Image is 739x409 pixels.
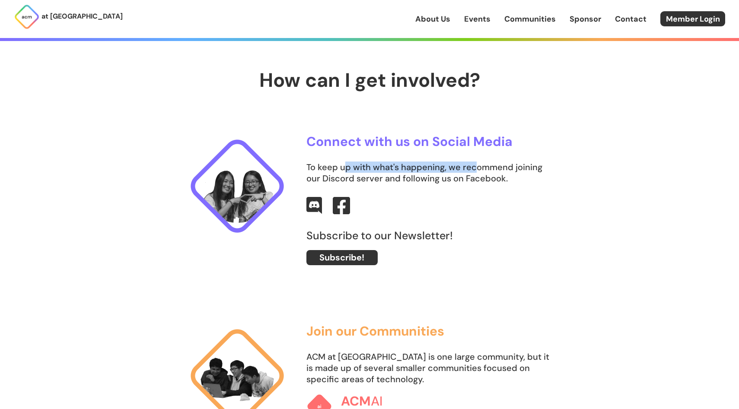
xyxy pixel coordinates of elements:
[660,11,725,26] a: Member Login
[306,250,378,265] a: Subscribe!
[306,197,322,214] img: Discord Logo
[504,13,556,25] a: Communities
[41,11,123,22] p: at [GEOGRAPHIC_DATA]
[162,70,577,91] h2: How can I get involved?
[14,4,123,30] a: at [GEOGRAPHIC_DATA]
[464,13,491,25] a: Events
[341,394,432,408] h3: AI
[306,230,554,241] label: Subscribe to our Newsletter!
[306,324,554,338] h3: Join our Communities
[415,13,450,25] a: About Us
[306,351,554,385] p: ACM at [GEOGRAPHIC_DATA] is one large community, but it is made up of several smaller communities...
[306,134,554,149] h3: Connect with us on Social Media
[570,13,601,25] a: Sponsor
[333,197,350,214] img: Facebook Logo
[615,13,647,25] a: Contact
[306,162,554,184] p: To keep up with what's happening, we recommend joining our Discord server and following us on Fac...
[14,4,40,30] img: ACM Logo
